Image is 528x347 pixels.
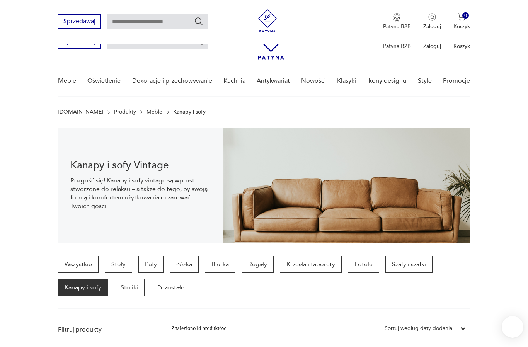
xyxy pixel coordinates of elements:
[58,19,101,25] a: Sprzedawaj
[458,13,465,21] img: Ikona koszyka
[383,23,411,30] p: Patyna B2B
[223,66,245,96] a: Kuchnia
[423,13,441,30] button: Zaloguj
[242,256,274,273] a: Regały
[423,43,441,50] p: Zaloguj
[146,109,162,115] a: Meble
[393,13,401,22] img: Ikona medalu
[58,279,108,296] a: Kanapy i sofy
[70,176,210,210] p: Rozgość się! Kanapy i sofy vintage są wprost stworzone do relaksu – a także do tego, by swoją for...
[256,9,279,32] img: Patyna - sklep z meblami i dekoracjami vintage
[170,256,199,273] a: Łóżka
[173,109,206,115] p: Kanapy i sofy
[114,109,136,115] a: Produkty
[453,13,470,30] button: 0Koszyk
[348,256,379,273] a: Fotele
[205,256,235,273] a: Biurka
[58,109,103,115] a: [DOMAIN_NAME]
[385,256,433,273] a: Szafy i szafki
[87,66,121,96] a: Oświetlenie
[114,279,145,296] a: Stoliki
[151,279,191,296] a: Pozostałe
[383,13,411,30] a: Ikona medaluPatyna B2B
[385,324,452,333] div: Sortuj według daty dodania
[58,325,153,334] p: Filtruj produkty
[171,324,226,333] div: Znaleziono 14 produktów
[58,66,76,96] a: Meble
[423,23,441,30] p: Zaloguj
[428,13,436,21] img: Ikonka użytkownika
[453,43,470,50] p: Koszyk
[105,256,132,273] a: Stoły
[301,66,326,96] a: Nowości
[462,12,469,19] div: 0
[453,23,470,30] p: Koszyk
[194,17,203,26] button: Szukaj
[443,66,470,96] a: Promocje
[418,66,432,96] a: Style
[70,161,210,170] h1: Kanapy i sofy Vintage
[502,316,523,338] iframe: Smartsupp widget button
[280,256,342,273] a: Krzesła i taborety
[257,66,290,96] a: Antykwariat
[383,13,411,30] button: Patyna B2B
[383,43,411,50] p: Patyna B2B
[367,66,406,96] a: Ikony designu
[132,66,212,96] a: Dekoracje i przechowywanie
[337,66,356,96] a: Klasyki
[58,39,101,45] a: Sprzedawaj
[223,128,470,243] img: 4dcd11543b3b691785adeaf032051535.jpg
[138,256,164,273] a: Pufy
[58,256,99,273] a: Wszystkie
[58,14,101,29] button: Sprzedawaj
